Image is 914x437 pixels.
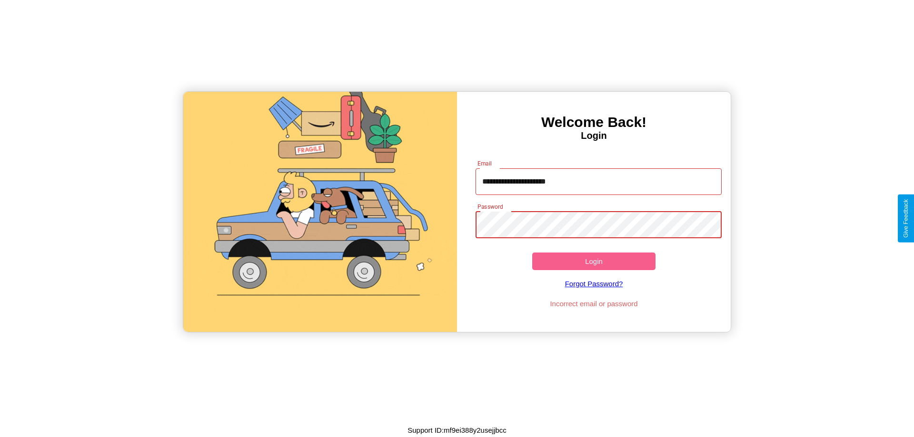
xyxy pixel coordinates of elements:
[477,203,503,211] label: Password
[407,424,507,437] p: Support ID: mf9ei388y2usejjbcc
[471,270,717,297] a: Forgot Password?
[457,130,731,141] h4: Login
[457,114,731,130] h3: Welcome Back!
[183,92,457,332] img: gif
[477,159,492,167] label: Email
[532,252,656,270] button: Login
[903,199,909,238] div: Give Feedback
[471,297,717,310] p: Incorrect email or password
